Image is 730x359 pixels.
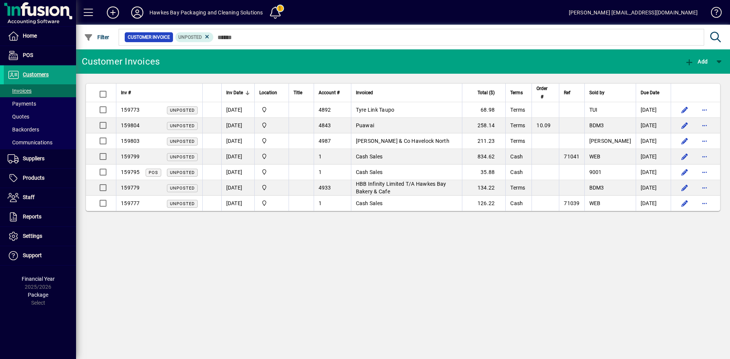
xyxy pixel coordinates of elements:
[356,89,457,97] div: Invoiced
[462,164,506,180] td: 35.88
[125,6,149,19] button: Profile
[8,114,29,120] span: Quotes
[589,89,605,97] span: Sold by
[589,169,602,175] span: 9001
[636,164,671,180] td: [DATE]
[698,182,711,194] button: More options
[319,138,331,144] span: 4987
[82,30,111,44] button: Filter
[178,35,202,40] span: Unposted
[705,2,720,26] a: Knowledge Base
[259,152,284,161] span: Central
[510,169,523,175] span: Cash
[589,200,601,206] span: WEB
[356,89,373,97] span: Invoiced
[4,27,76,46] a: Home
[356,122,375,128] span: Puawai
[478,89,495,97] span: Total ($)
[23,155,44,161] span: Suppliers
[356,200,383,206] span: Cash Sales
[510,185,525,191] span: Terms
[679,166,691,178] button: Edit
[23,33,37,39] span: Home
[636,149,671,164] td: [DATE]
[8,88,32,94] span: Invoices
[510,138,525,144] span: Terms
[536,84,554,101] div: Order #
[23,214,41,220] span: Reports
[128,33,170,41] span: Customer Invoice
[510,200,523,206] span: Cash
[170,108,195,113] span: Unposted
[641,89,659,97] span: Due Date
[121,89,198,97] div: Inv #
[4,188,76,207] a: Staff
[22,276,55,282] span: Financial Year
[23,175,44,181] span: Products
[679,182,691,194] button: Edit
[462,118,506,133] td: 258.14
[510,89,523,97] span: Terms
[4,246,76,265] a: Support
[226,89,250,97] div: Inv Date
[121,153,140,160] span: 159799
[356,138,449,144] span: [PERSON_NAME] & Co Havelock North
[462,196,506,211] td: 126.22
[319,200,322,206] span: 1
[4,207,76,226] a: Reports
[467,89,502,97] div: Total ($)
[564,153,579,160] span: 71041
[175,32,214,42] mat-chip: Customer Invoice Status: Unposted
[4,227,76,246] a: Settings
[149,6,263,19] div: Hawkes Bay Packaging and Cleaning Solutions
[259,121,284,130] span: Central
[259,89,284,97] div: Location
[679,135,691,147] button: Edit
[221,164,254,180] td: [DATE]
[462,180,506,196] td: 134.22
[536,84,547,101] span: Order #
[4,84,76,97] a: Invoices
[698,135,711,147] button: More options
[259,183,284,192] span: Central
[536,122,551,128] span: 10.09
[679,150,691,163] button: Edit
[510,107,525,113] span: Terms
[226,89,243,97] span: Inv Date
[82,55,160,68] div: Customer Invoices
[462,133,506,149] td: 211.23
[4,136,76,149] a: Communications
[221,180,254,196] td: [DATE]
[4,149,76,168] a: Suppliers
[259,89,277,97] span: Location
[589,107,598,113] span: TUI
[636,102,671,118] td: [DATE]
[23,233,42,239] span: Settings
[319,185,331,191] span: 4933
[636,133,671,149] td: [DATE]
[8,127,39,133] span: Backorders
[589,89,631,97] div: Sold by
[4,123,76,136] a: Backorders
[679,197,691,209] button: Edit
[319,169,322,175] span: 1
[589,185,604,191] span: BDM3
[698,104,711,116] button: More options
[121,185,140,191] span: 159779
[589,153,601,160] span: WEB
[4,110,76,123] a: Quotes
[8,139,52,145] span: Communications
[4,46,76,65] a: POS
[170,123,195,128] span: Unposted
[170,155,195,160] span: Unposted
[121,138,140,144] span: 159803
[569,6,698,19] div: [PERSON_NAME] [EMAIL_ADDRESS][DOMAIN_NAME]
[319,89,340,97] span: Account #
[221,102,254,118] td: [DATE]
[23,52,33,58] span: POS
[23,71,49,77] span: Customers
[698,197,711,209] button: More options
[170,201,195,206] span: Unposted
[121,200,140,206] span: 159777
[510,153,523,160] span: Cash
